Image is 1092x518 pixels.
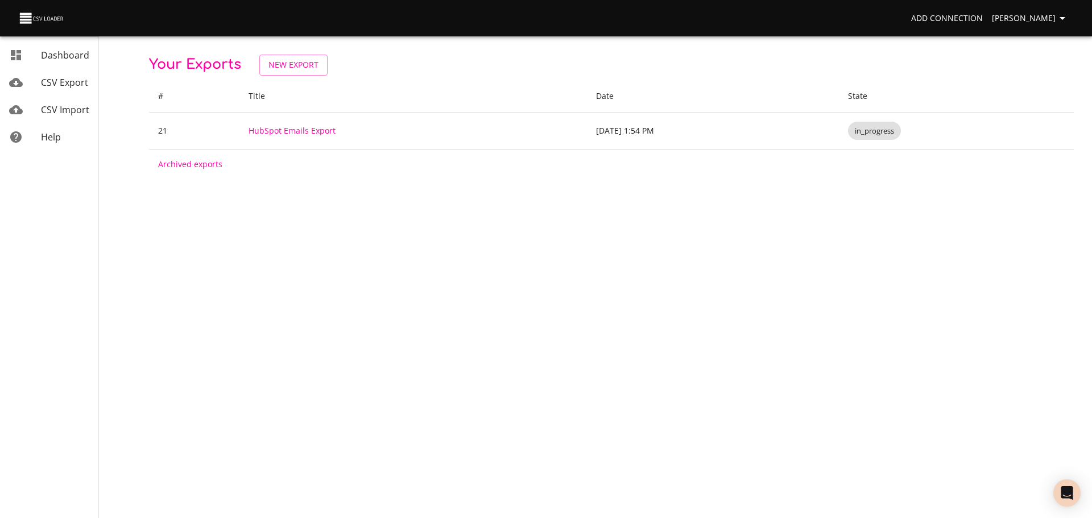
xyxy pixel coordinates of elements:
div: Open Intercom Messenger [1053,479,1081,507]
th: Title [239,80,587,113]
a: HubSpot Emails Export [249,125,336,136]
td: [DATE] 1:54 PM [587,112,839,149]
span: CSV Import [41,103,89,116]
span: Dashboard [41,49,89,61]
button: [PERSON_NAME] [987,8,1074,29]
span: New Export [268,58,318,72]
span: Help [41,131,61,143]
th: Date [587,80,839,113]
th: State [839,80,1074,113]
span: Your Exports [149,57,241,72]
a: New Export [259,55,328,76]
span: Add Connection [911,11,983,26]
a: Add Connection [907,8,987,29]
span: [PERSON_NAME] [992,11,1069,26]
th: # [149,80,239,113]
td: 21 [149,112,239,149]
span: in_progress [848,126,901,136]
img: CSV Loader [18,10,66,26]
span: CSV Export [41,76,88,89]
a: Archived exports [158,159,222,169]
